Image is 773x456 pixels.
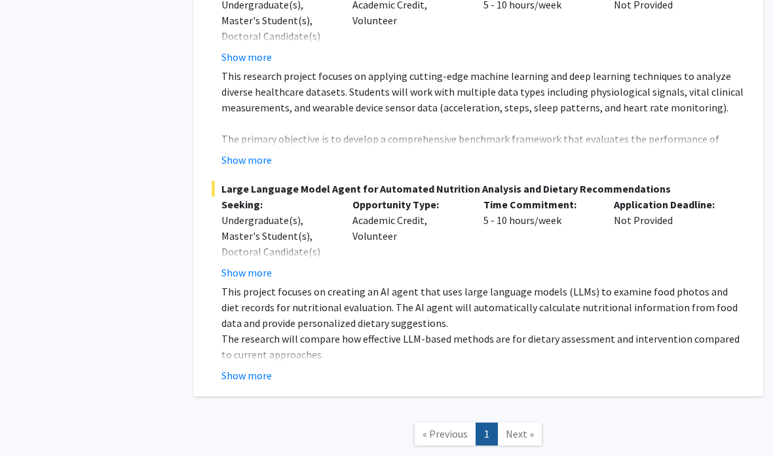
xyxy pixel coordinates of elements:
iframe: Chat [10,397,56,446]
div: Not Provided [604,197,735,280]
p: This project focuses on creating an AI agent that uses large language models (LLMs) to examine fo... [221,284,745,331]
p: Opportunity Type: [352,197,464,212]
button: Show more [221,49,272,65]
button: Show more [221,152,272,168]
p: The primary objective is to develop a comprehensive benchmark framework that evaluates the perfor... [221,131,745,194]
span: Next » [506,427,534,440]
a: Previous Page [414,423,476,446]
a: Next Page [497,423,542,446]
p: Seeking: [221,197,333,212]
span: Large Language Model Agent for Automated Nutrition Analysis and Dietary Recommendations [212,181,745,197]
p: This research project focuses on applying cutting-edge machine learning and deep learning techniq... [221,68,745,115]
div: 5 - 10 hours/week [474,197,605,280]
button: Show more [221,368,272,383]
p: The research will compare how effective LLM-based methods are for dietary assessment and interven... [221,331,745,362]
p: Time Commitment: [483,197,595,212]
p: Application Deadline: [614,197,725,212]
a: 1 [476,423,498,446]
button: Show more [221,265,272,280]
div: Undergraduate(s), Master's Student(s), Doctoral Candidate(s) (PhD, MD, DMD, PharmD, etc.) [221,212,333,291]
span: « Previous [423,427,468,440]
div: Academic Credit, Volunteer [343,197,474,280]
